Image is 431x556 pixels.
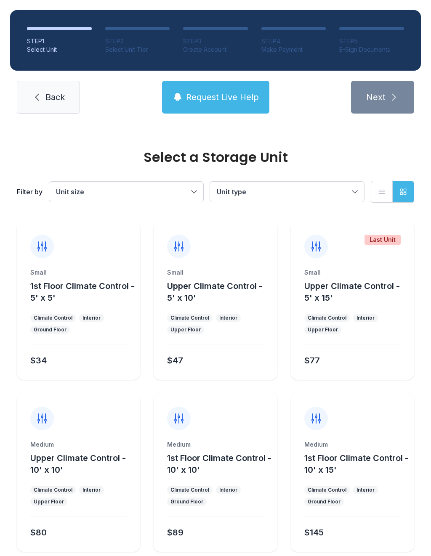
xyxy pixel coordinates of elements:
[167,452,274,476] button: 1st Floor Climate Control - 10' x 10'
[183,37,248,45] div: STEP 3
[30,527,47,538] div: $80
[105,45,170,54] div: Select Unit Tier
[167,280,274,304] button: Upper Climate Control - 5' x 10'
[308,487,346,493] div: Climate Control
[30,268,127,277] div: Small
[30,281,135,303] span: 1st Floor Climate Control - 5' x 5'
[45,91,65,103] span: Back
[30,452,137,476] button: Upper Climate Control - 10' x 10'
[304,452,411,476] button: 1st Floor Climate Control - 10' x 15'
[357,315,375,321] div: Interior
[308,326,338,333] div: Upper Floor
[49,182,203,202] button: Unit size
[27,37,92,45] div: STEP 1
[167,355,183,366] div: $47
[82,315,101,321] div: Interior
[339,37,404,45] div: STEP 5
[170,487,209,493] div: Climate Control
[219,487,237,493] div: Interior
[308,498,341,505] div: Ground Floor
[170,498,203,505] div: Ground Floor
[304,355,320,366] div: $77
[30,453,126,475] span: Upper Climate Control - 10' x 10'
[304,280,411,304] button: Upper Climate Control - 5' x 15'
[364,235,401,245] div: Last Unit
[167,281,263,303] span: Upper Climate Control - 5' x 10'
[304,268,401,277] div: Small
[30,440,127,449] div: Medium
[17,187,43,197] div: Filter by
[170,326,201,333] div: Upper Floor
[34,326,67,333] div: Ground Floor
[34,315,72,321] div: Climate Control
[366,91,386,103] span: Next
[167,453,271,475] span: 1st Floor Climate Control - 10' x 10'
[339,45,404,54] div: E-Sign Documents
[183,45,248,54] div: Create Account
[167,440,263,449] div: Medium
[167,527,184,538] div: $89
[304,440,401,449] div: Medium
[357,487,375,493] div: Interior
[304,527,324,538] div: $145
[27,45,92,54] div: Select Unit
[210,182,364,202] button: Unit type
[304,281,400,303] span: Upper Climate Control - 5' x 15'
[186,91,259,103] span: Request Live Help
[82,487,101,493] div: Interior
[304,453,409,475] span: 1st Floor Climate Control - 10' x 15'
[30,280,137,304] button: 1st Floor Climate Control - 5' x 5'
[308,315,346,321] div: Climate Control
[34,498,64,505] div: Upper Floor
[17,151,414,164] div: Select a Storage Unit
[56,188,84,196] span: Unit size
[167,268,263,277] div: Small
[30,355,47,366] div: $34
[219,315,237,321] div: Interior
[217,188,246,196] span: Unit type
[261,45,326,54] div: Make Payment
[105,37,170,45] div: STEP 2
[261,37,326,45] div: STEP 4
[34,487,72,493] div: Climate Control
[170,315,209,321] div: Climate Control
